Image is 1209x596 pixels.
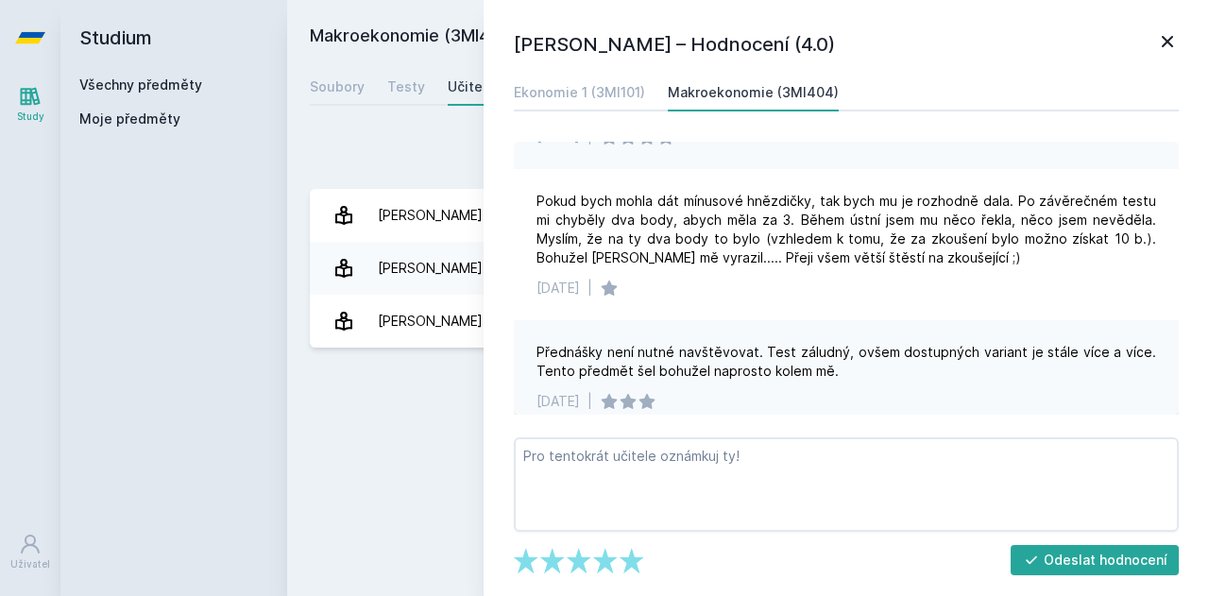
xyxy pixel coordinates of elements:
[536,343,1156,381] div: Přednášky není nutné navštěvovat. Test záludný, ovšem dostupných variant je stále více a více. Te...
[79,110,180,128] span: Moje předměty
[310,23,975,53] h2: Makroekonomie (3MI404)
[310,242,1186,295] a: [PERSON_NAME] 1 hodnocení 5.0
[587,279,592,298] div: |
[448,68,495,106] a: Učitelé
[448,77,495,96] div: Učitelé
[378,302,483,340] div: [PERSON_NAME]
[310,77,365,96] div: Soubory
[4,76,57,133] a: Study
[17,110,44,124] div: Study
[378,196,483,234] div: [PERSON_NAME]
[4,523,57,581] a: Uživatel
[378,249,483,287] div: [PERSON_NAME]
[79,77,202,93] a: Všechny předměty
[536,192,1156,267] div: Pokud bych mohla dát mínusové hnězdičky, tak bych mu je rozhodně dala. Po závěrečném testu mi chy...
[310,189,1186,242] a: [PERSON_NAME] 2 hodnocení 3.0
[310,68,365,106] a: Soubory
[310,295,1186,348] a: [PERSON_NAME] 8 hodnocení 4.0
[536,279,580,298] div: [DATE]
[387,77,425,96] div: Testy
[10,557,50,571] div: Uživatel
[387,68,425,106] a: Testy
